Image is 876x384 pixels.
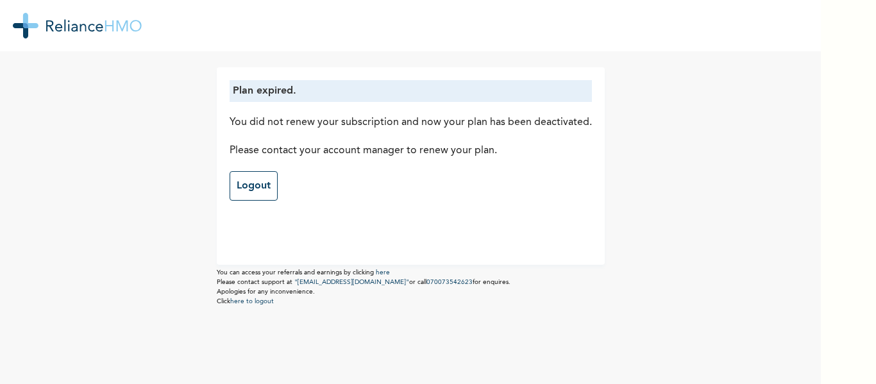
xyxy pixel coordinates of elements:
a: 070073542623 [426,279,473,285]
p: Plan expired. [233,83,589,99]
a: Logout [230,171,278,201]
p: Please contact your account manager to renew your plan. [230,143,592,158]
p: You did not renew your subscription and now your plan has been deactivated. [230,115,592,130]
img: RelianceHMO [13,13,142,38]
p: Please contact support at or call for enquires. Apologies for any inconvenience. [217,278,605,297]
p: Click [217,297,605,306]
a: here [376,269,390,276]
a: here to logout [230,298,274,305]
a: "[EMAIL_ADDRESS][DOMAIN_NAME]" [294,279,409,285]
p: You can access your referrals and earnings by clicking [217,268,605,278]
